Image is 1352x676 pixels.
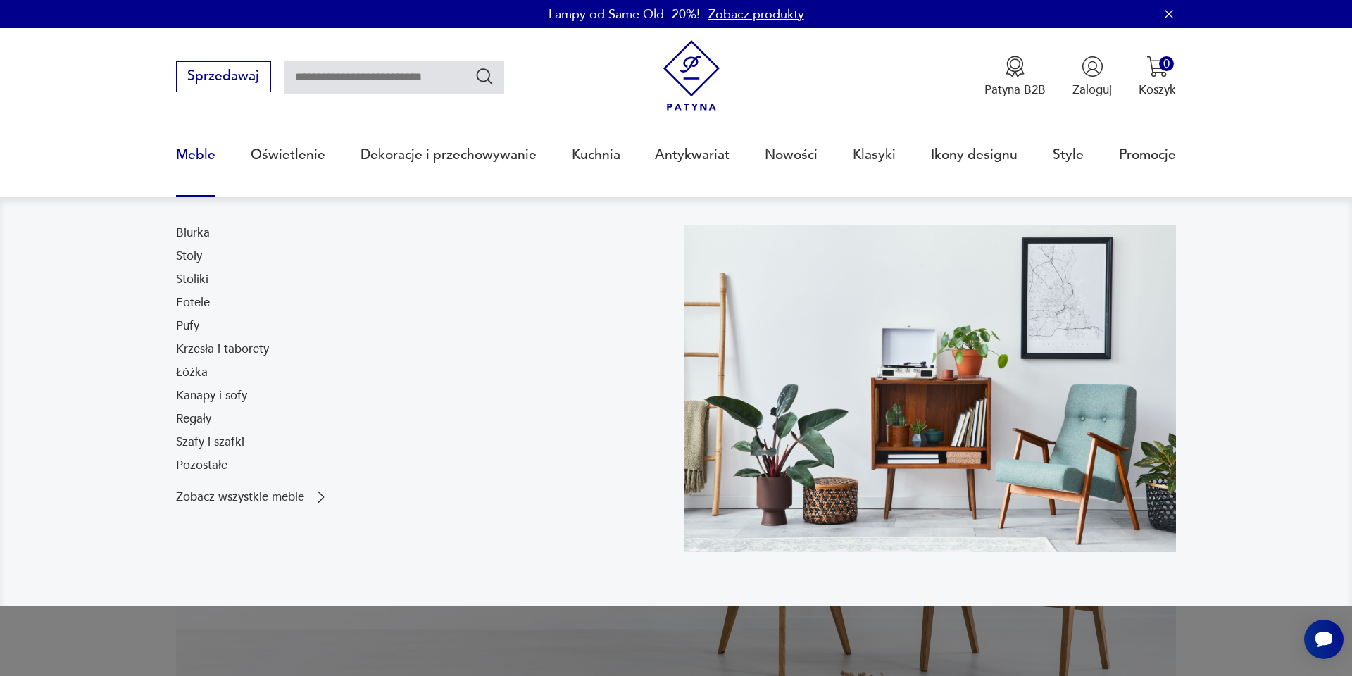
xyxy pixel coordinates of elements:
[176,364,208,381] a: Łóżka
[1146,56,1168,77] img: Ikona koszyka
[1139,82,1176,98] p: Koszyk
[1072,56,1112,98] button: Zaloguj
[765,123,818,187] a: Nowości
[361,123,537,187] a: Dekoracje i przechowywanie
[1053,123,1084,187] a: Style
[656,40,727,111] img: Patyna - sklep z meblami i dekoracjami vintage
[176,434,244,451] a: Szafy i szafki
[1304,620,1344,659] iframe: Smartsupp widget button
[984,56,1046,98] button: Patyna B2B
[176,123,215,187] a: Meble
[549,6,700,23] p: Lampy od Same Old -20%!
[176,457,227,474] a: Pozostałe
[475,66,495,87] button: Szukaj
[176,492,304,503] p: Zobacz wszystkie meble
[708,6,804,23] a: Zobacz produkty
[176,387,247,404] a: Kanapy i sofy
[1072,82,1112,98] p: Zaloguj
[984,82,1046,98] p: Patyna B2B
[1119,123,1176,187] a: Promocje
[1004,56,1026,77] img: Ikona medalu
[176,411,211,427] a: Regały
[684,225,1176,553] img: 969d9116629659dbb0bd4e745da535dc.jpg
[176,61,271,92] button: Sprzedawaj
[1139,56,1176,98] button: 0Koszyk
[176,248,202,265] a: Stoły
[176,72,271,83] a: Sprzedawaj
[176,341,269,358] a: Krzesła i taborety
[1159,56,1174,71] div: 0
[176,294,210,311] a: Fotele
[176,225,210,242] a: Biurka
[655,123,730,187] a: Antykwariat
[853,123,896,187] a: Klasyki
[176,271,208,288] a: Stoliki
[572,123,620,187] a: Kuchnia
[984,56,1046,98] a: Ikona medaluPatyna B2B
[931,123,1018,187] a: Ikony designu
[1082,56,1103,77] img: Ikonka użytkownika
[176,318,199,334] a: Pufy
[251,123,325,187] a: Oświetlenie
[176,489,330,506] a: Zobacz wszystkie meble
